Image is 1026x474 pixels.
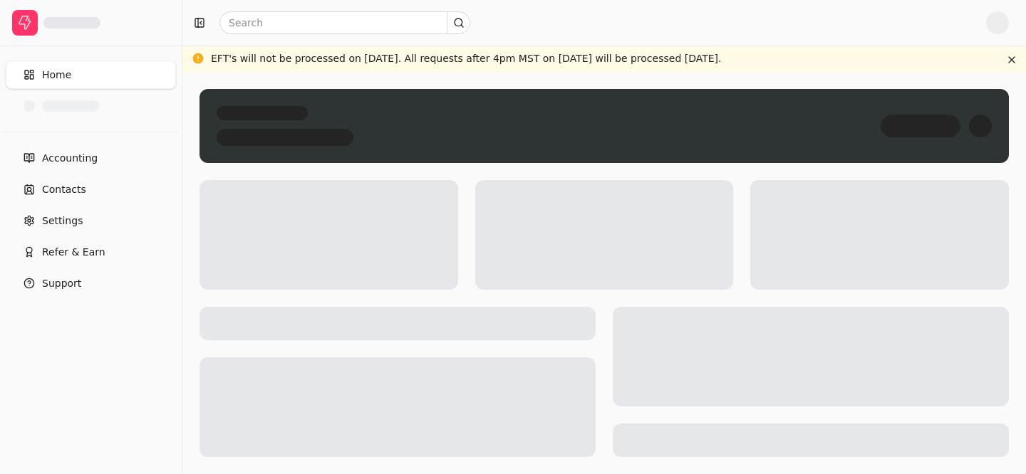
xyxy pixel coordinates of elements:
span: Home [42,68,71,83]
button: Refer & Earn [6,238,176,266]
button: Support [6,269,176,297]
a: Accounting [6,144,176,172]
span: Settings [42,214,83,228]
a: Home [6,60,176,89]
span: Accounting [42,151,98,166]
span: Support [42,276,81,291]
input: Search [219,11,470,34]
span: Refer & Earn [42,245,105,260]
a: Contacts [6,175,176,204]
a: Settings [6,206,176,235]
span: Contacts [42,182,86,197]
div: EFT's will not be processed on [DATE]. All requests after 4pm MST on [DATE] will be processed [DA... [211,51,722,66]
